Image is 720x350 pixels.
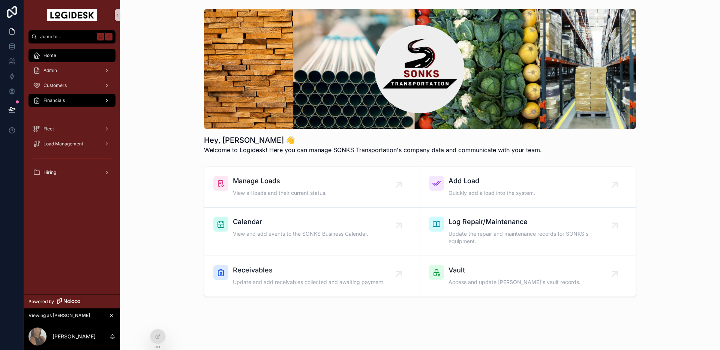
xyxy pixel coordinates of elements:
a: Home [28,49,115,62]
span: View and add events to the SONKS Business Calendar. [233,230,368,238]
h1: Hey, [PERSON_NAME] 👋 [204,135,542,145]
span: Vault [448,265,580,275]
a: ReceivablesUpdate and add receivables collected and awaiting payment. [204,256,420,296]
a: Manage LoadsView all loads and their current status. [204,167,420,208]
a: Log Repair/MaintenanceUpdate the repair and maintenance records for SONKS's equipment. [420,208,636,256]
span: Log Repair/Maintenance [448,217,615,227]
span: Admin [43,67,57,73]
span: Powered by [28,299,54,305]
span: Access and update [PERSON_NAME]'s vault records. [448,278,580,286]
button: Jump to...K [28,30,115,43]
span: Jump to... [40,34,94,40]
a: Powered by [24,295,120,308]
a: VaultAccess and update [PERSON_NAME]'s vault records. [420,256,636,296]
span: K [106,34,112,40]
a: Financials [28,94,115,107]
img: App logo [47,9,97,21]
span: Manage Loads [233,176,327,186]
span: Update the repair and maintenance records for SONKS's equipment. [448,230,615,245]
span: Home [43,52,56,58]
a: Admin [28,64,115,77]
span: Update and add receivables collected and awaiting payment. [233,278,385,286]
span: View all loads and their current status. [233,189,327,197]
span: Hiring [43,169,56,175]
span: Fleet [43,126,54,132]
span: Customers [43,82,67,88]
span: Viewing as [PERSON_NAME] [28,313,90,319]
span: Load Management [43,141,83,147]
span: Welcome to Logidesk! Here you can manage SONKS Transportation's company data and communicate with... [204,145,542,154]
span: Financials [43,97,65,103]
a: Add LoadQuickly add a load into the system. [420,167,636,208]
a: Hiring [28,166,115,179]
p: [PERSON_NAME] [52,333,96,340]
div: scrollable content [24,43,120,189]
a: Fleet [28,122,115,136]
a: Load Management [28,137,115,151]
span: Receivables [233,265,385,275]
a: Customers [28,79,115,92]
span: Quickly add a load into the system. [448,189,535,197]
span: Calendar [233,217,368,227]
span: Add Load [448,176,535,186]
a: CalendarView and add events to the SONKS Business Calendar. [204,208,420,256]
